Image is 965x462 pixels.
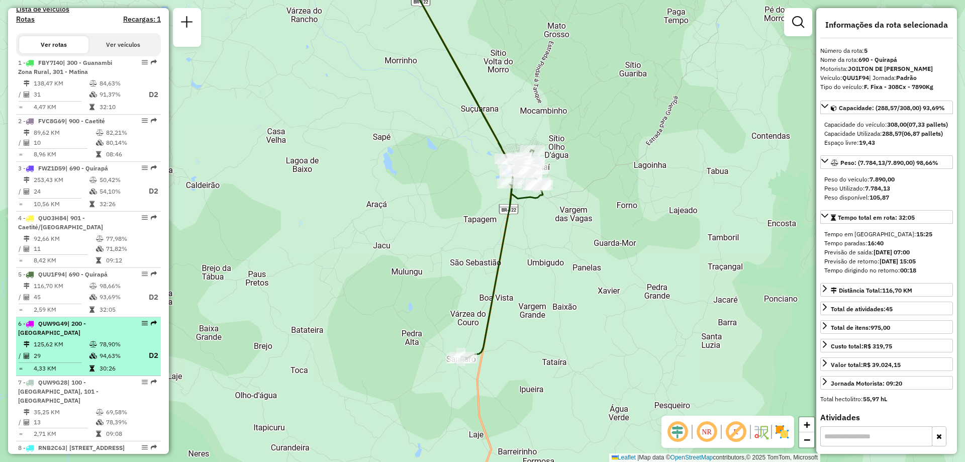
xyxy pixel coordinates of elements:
[18,291,23,304] td: /
[871,324,890,331] strong: 975,00
[33,417,95,427] td: 13
[16,5,161,14] h4: Lista de veículos
[151,165,157,171] em: Rota exportada
[24,341,30,347] i: Distância Total
[863,342,892,350] strong: R$ 319,75
[142,271,148,277] em: Opções
[900,266,916,274] strong: 00:18
[88,36,158,53] button: Ver veículos
[33,234,95,244] td: 92,66 KM
[18,88,23,101] td: /
[18,59,112,75] span: | 300 - Guanambi Zona Rural, 301 - Matina
[151,444,157,450] em: Rota exportada
[33,199,89,209] td: 10,56 KM
[820,20,953,30] h4: Informações da rota selecionada
[140,89,158,101] p: D2
[870,175,895,183] strong: 7.890,00
[33,138,95,148] td: 10
[24,353,30,359] i: Total de Atividades
[24,246,30,252] i: Total de Atividades
[106,128,156,138] td: 82,21%
[867,239,884,247] strong: 16:40
[824,175,895,183] span: Peso do veículo:
[874,248,910,256] strong: [DATE] 07:00
[820,376,953,390] a: Jornada Motorista: 09:20
[19,36,88,53] button: Ver rotas
[96,431,101,437] i: Tempo total em rota
[177,12,197,35] a: Nova sessão e pesquisa
[18,244,23,254] td: /
[142,215,148,221] em: Opções
[16,15,35,24] h4: Rotas
[24,91,30,98] i: Total de Atividades
[804,418,810,431] span: +
[18,185,23,198] td: /
[99,78,139,88] td: 84,63%
[863,395,887,403] strong: 55,97 hL
[99,88,139,101] td: 91,37%
[65,270,108,278] span: | 690 - Quirapá
[863,361,901,368] strong: R$ 39.024,15
[99,363,139,374] td: 30:26
[820,302,953,315] a: Total de atividades:45
[902,130,943,137] strong: (06,87 pallets)
[839,104,945,112] span: Capacidade: (288,57/308,00) 93,69%
[33,281,89,291] td: 116,70 KM
[96,246,104,252] i: % de utilização da cubagem
[774,424,790,440] img: Exibir/Ocultar setores
[38,214,66,222] span: QUO3H84
[824,129,949,138] div: Capacidade Utilizada:
[99,175,139,185] td: 50,42%
[106,244,156,254] td: 71,82%
[820,55,953,64] div: Nome da rota:
[38,270,65,278] span: QUU1F94
[140,350,158,361] p: D2
[824,230,949,239] div: Tempo em [GEOGRAPHIC_DATA]:
[151,118,157,124] em: Rota exportada
[820,395,953,404] div: Total hectolitro:
[886,305,893,313] strong: 45
[820,64,953,73] div: Motorista:
[96,130,104,136] i: % de utilização do peso
[89,104,94,110] i: Tempo total em rota
[820,320,953,334] a: Total de itens:975,00
[106,149,156,159] td: 08:46
[831,286,912,295] div: Distância Total:
[33,407,95,417] td: 35,25 KM
[665,420,690,444] span: Ocultar deslocamento
[33,78,89,88] td: 138,47 KM
[820,116,953,151] div: Capacidade: (288,57/308,00) 93,69%
[865,184,890,192] strong: 7.784,13
[18,379,99,404] span: | 100 - [GEOGRAPHIC_DATA], 101 - [GEOGRAPHIC_DATA]
[18,363,23,374] td: =
[33,429,95,439] td: 2,71 KM
[820,339,953,352] a: Custo total:R$ 319,75
[820,226,953,279] div: Tempo total em rota: 32:05
[831,305,893,313] span: Total de atividades:
[96,257,101,263] i: Tempo total em rota
[824,120,949,129] div: Capacidade do veículo:
[99,281,139,291] td: 98,66%
[106,255,156,265] td: 09:12
[151,379,157,385] em: Rota exportada
[24,140,30,146] i: Total de Atividades
[96,409,104,415] i: % de utilização do peso
[106,417,156,427] td: 78,39%
[804,433,810,446] span: −
[123,15,161,24] h4: Recargas: 1
[695,420,719,444] span: Ocultar NR
[799,432,814,447] a: Zoom out
[33,102,89,112] td: 4,47 KM
[612,454,636,461] a: Leaflet
[33,88,89,101] td: 31
[831,379,902,388] div: Jornada Motorista: 09:20
[788,12,808,32] a: Exibir filtros
[89,201,94,207] i: Tempo total em rota
[106,407,156,417] td: 69,58%
[151,215,157,221] em: Rota exportada
[38,379,67,386] span: QUW9G28
[824,248,949,257] div: Previsão de saída:
[18,102,23,112] td: =
[753,424,769,440] img: Fluxo de ruas
[24,236,30,242] i: Distância Total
